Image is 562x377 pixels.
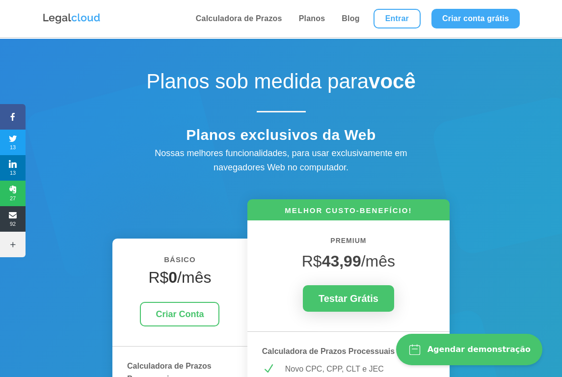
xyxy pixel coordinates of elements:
h6: PREMIUM [262,235,435,252]
a: Criar Conta [140,302,219,327]
p: Novo CPC, CPP, CLT e JEC [285,363,435,376]
h1: Planos sob medida para [109,69,453,99]
h6: MELHOR CUSTO-BENEFÍCIO! [247,205,450,220]
div: Nossas melhores funcionalidades, para usar exclusivamente em navegadores Web no computador. [134,146,428,175]
strong: 0 [168,269,177,286]
img: Logo da Legalcloud [42,12,101,25]
a: Testar Grátis [303,285,394,312]
a: Criar conta grátis [431,9,520,28]
span: N [262,363,274,375]
a: Entrar [374,9,421,28]
h4: Planos exclusivos da Web [109,126,453,149]
h6: BÁSICO [127,253,233,271]
strong: Calculadora de Prazos Processuais [262,347,395,355]
h4: R$ /mês [127,268,233,292]
span: R$ /mês [302,252,395,270]
strong: você [369,70,416,93]
strong: 43,99 [322,252,361,270]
